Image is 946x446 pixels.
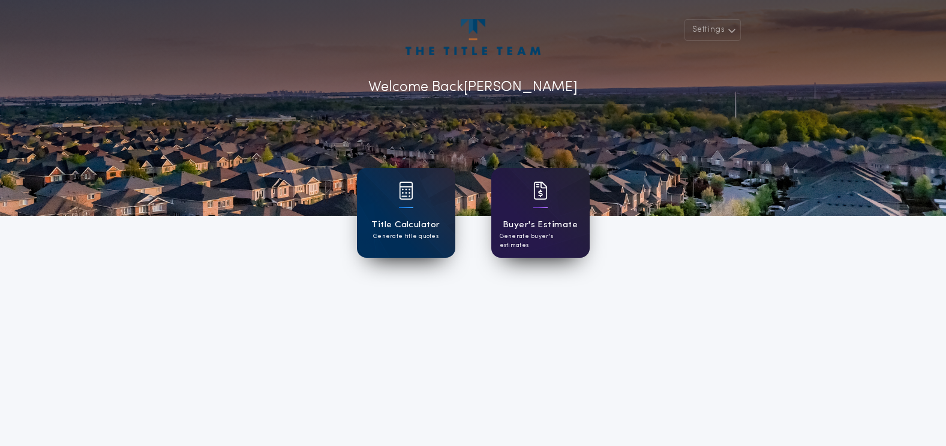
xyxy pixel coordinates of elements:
a: card iconBuyer's EstimateGenerate buyer's estimates [491,168,590,258]
h1: Buyer's Estimate [503,218,578,232]
p: Welcome Back [PERSON_NAME] [368,77,578,98]
p: Generate buyer's estimates [500,232,581,250]
img: account-logo [406,19,540,55]
h1: Title Calculator [371,218,440,232]
p: Generate title quotes [373,232,439,241]
img: card icon [399,182,413,200]
a: card iconTitle CalculatorGenerate title quotes [357,168,455,258]
button: Settings [684,19,741,41]
img: card icon [533,182,548,200]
